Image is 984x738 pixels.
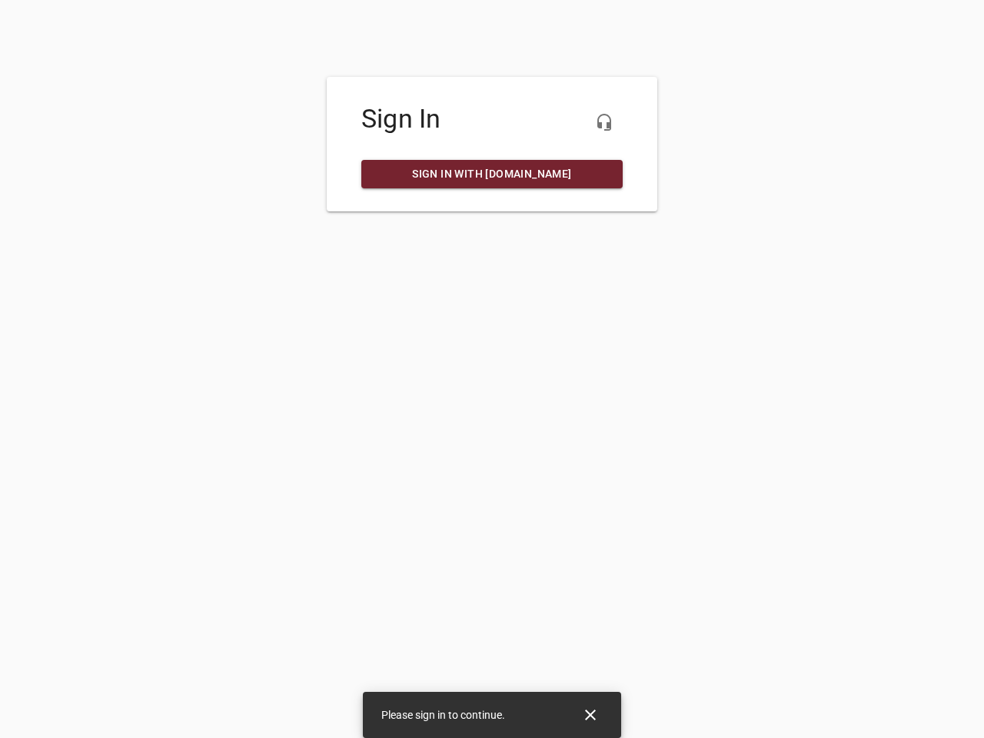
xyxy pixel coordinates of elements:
[374,165,610,184] span: Sign in with [DOMAIN_NAME]
[361,160,623,188] a: Sign in with [DOMAIN_NAME]
[572,696,609,733] button: Close
[381,709,505,721] span: Please sign in to continue.
[361,104,623,135] h4: Sign In
[586,104,623,141] button: Live Chat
